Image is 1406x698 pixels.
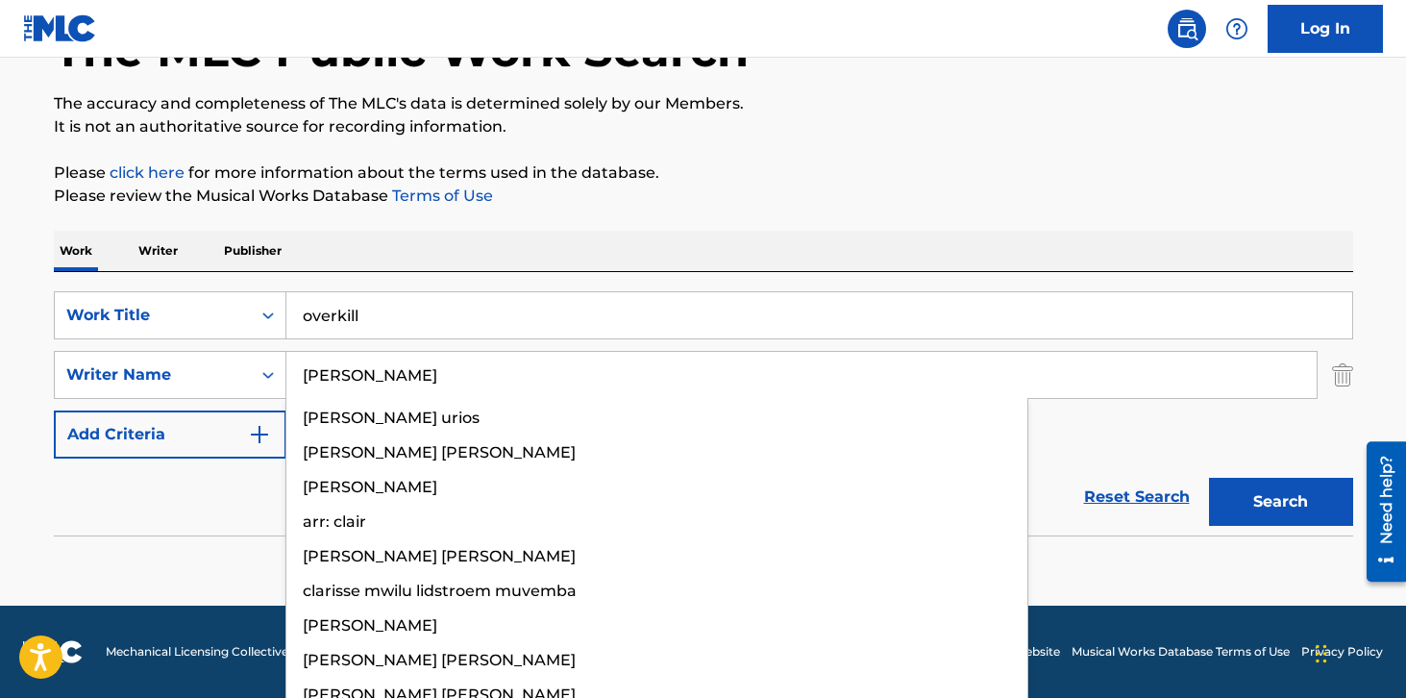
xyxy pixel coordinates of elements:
[66,304,239,327] div: Work Title
[1072,643,1290,661] a: Musical Works Database Terms of Use
[1352,434,1406,588] iframe: Resource Center
[110,163,185,182] a: click here
[1225,17,1248,40] img: help
[303,478,437,496] span: [PERSON_NAME]
[133,231,184,271] p: Writer
[1268,5,1383,53] a: Log In
[1316,625,1327,683] div: Drag
[303,616,437,635] span: [PERSON_NAME]
[1168,10,1206,48] a: Public Search
[23,14,97,42] img: MLC Logo
[218,231,287,271] p: Publisher
[303,409,480,427] span: [PERSON_NAME] urios
[303,547,576,565] span: [PERSON_NAME] [PERSON_NAME]
[54,231,98,271] p: Work
[303,582,577,600] span: clarisse mwilu lidstroem muvemba
[54,162,1353,185] p: Please for more information about the terms used in the database.
[388,187,493,205] a: Terms of Use
[23,640,83,663] img: logo
[1332,351,1353,399] img: Delete Criterion
[54,411,286,459] button: Add Criteria
[303,651,576,669] span: [PERSON_NAME] [PERSON_NAME]
[303,512,366,531] span: arr: clair
[1218,10,1256,48] div: Help
[303,443,576,461] span: [PERSON_NAME] [PERSON_NAME]
[54,185,1353,208] p: Please review the Musical Works Database
[1175,17,1198,40] img: search
[66,363,239,386] div: Writer Name
[1074,476,1199,518] a: Reset Search
[248,423,271,446] img: 9d2ae6d4665cec9f34b9.svg
[54,115,1353,138] p: It is not an authoritative source for recording information.
[1301,643,1383,661] a: Privacy Policy
[1209,478,1353,526] button: Search
[106,643,329,661] span: Mechanical Licensing Collective © 2025
[54,291,1353,536] form: Search Form
[1310,606,1406,698] iframe: Chat Widget
[54,92,1353,115] p: The accuracy and completeness of The MLC's data is determined solely by our Members.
